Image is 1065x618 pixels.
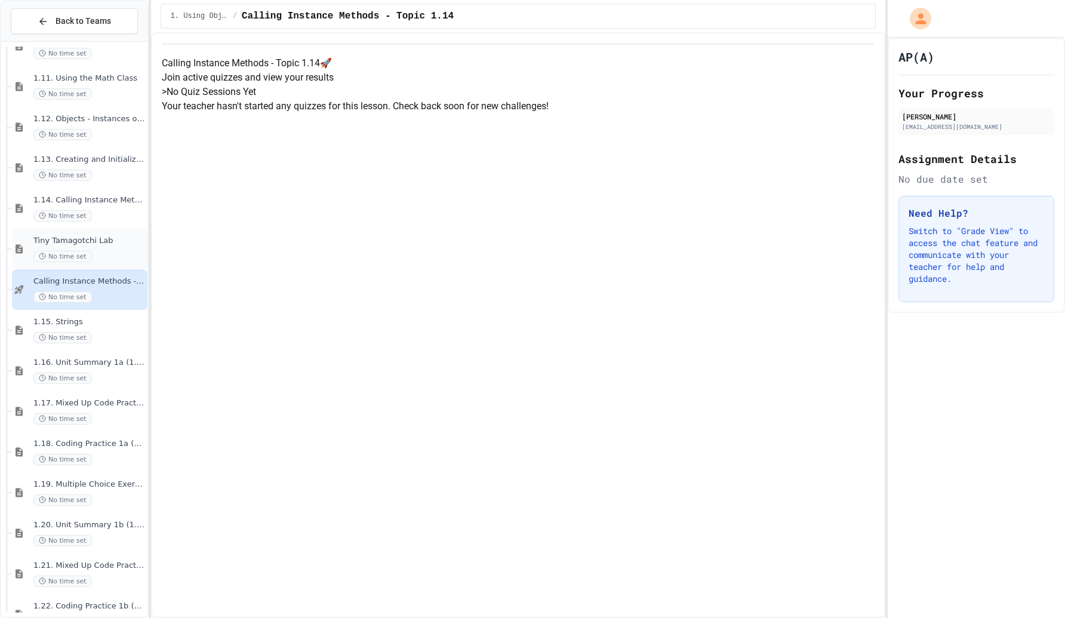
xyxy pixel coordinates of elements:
[33,454,92,465] span: No time set
[33,373,92,384] span: No time set
[33,439,145,449] span: 1.18. Coding Practice 1a (1.1-1.6)
[33,251,92,262] span: No time set
[33,276,145,287] span: Calling Instance Methods - Topic 1.14
[33,332,92,343] span: No time set
[33,291,92,303] span: No time set
[33,317,145,327] span: 1.15. Strings
[898,85,1054,102] h2: Your Progress
[33,48,92,59] span: No time set
[56,15,111,27] span: Back to Teams
[33,129,92,140] span: No time set
[162,85,875,99] h5: > No Quiz Sessions Yet
[162,99,875,113] p: Your teacher hasn't started any quizzes for this lesson. Check back soon for new challenges!
[33,398,145,408] span: 1.17. Mixed Up Code Practice 1.1-1.6
[33,561,145,571] span: 1.21. Mixed Up Code Practice 1b (1.7-1.15)
[33,73,145,84] span: 1.11. Using the Math Class
[33,236,145,246] span: Tiny Tamagotchi Lab
[898,150,1054,167] h2: Assignment Details
[233,11,237,21] span: /
[902,122,1051,131] div: [EMAIL_ADDRESS][DOMAIN_NAME]
[33,479,145,490] span: 1.19. Multiple Choice Exercises for Unit 1a (1.1-1.6)
[11,8,138,34] button: Back to Teams
[162,70,875,85] p: Join active quizzes and view your results
[171,11,228,21] span: 1. Using Objects and Methods
[33,576,92,587] span: No time set
[242,9,454,23] span: Calling Instance Methods - Topic 1.14
[898,172,1054,186] div: No due date set
[902,111,1051,122] div: [PERSON_NAME]
[33,535,92,546] span: No time set
[33,155,145,165] span: 1.13. Creating and Initializing Objects: Constructors
[898,48,934,65] h1: AP(A)
[33,170,92,181] span: No time set
[897,5,934,32] div: My Account
[909,206,1044,220] h3: Need Help?
[33,88,92,100] span: No time set
[33,358,145,368] span: 1.16. Unit Summary 1a (1.1-1.6)
[909,225,1044,285] p: Switch to "Grade View" to access the chat feature and communicate with your teacher for help and ...
[33,195,145,205] span: 1.14. Calling Instance Methods
[33,413,92,425] span: No time set
[33,494,92,506] span: No time set
[33,520,145,530] span: 1.20. Unit Summary 1b (1.7-1.15)
[162,56,875,70] h4: Calling Instance Methods - Topic 1.14 🚀
[33,114,145,124] span: 1.12. Objects - Instances of Classes
[33,210,92,222] span: No time set
[33,601,145,611] span: 1.22. Coding Practice 1b (1.7-1.15)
